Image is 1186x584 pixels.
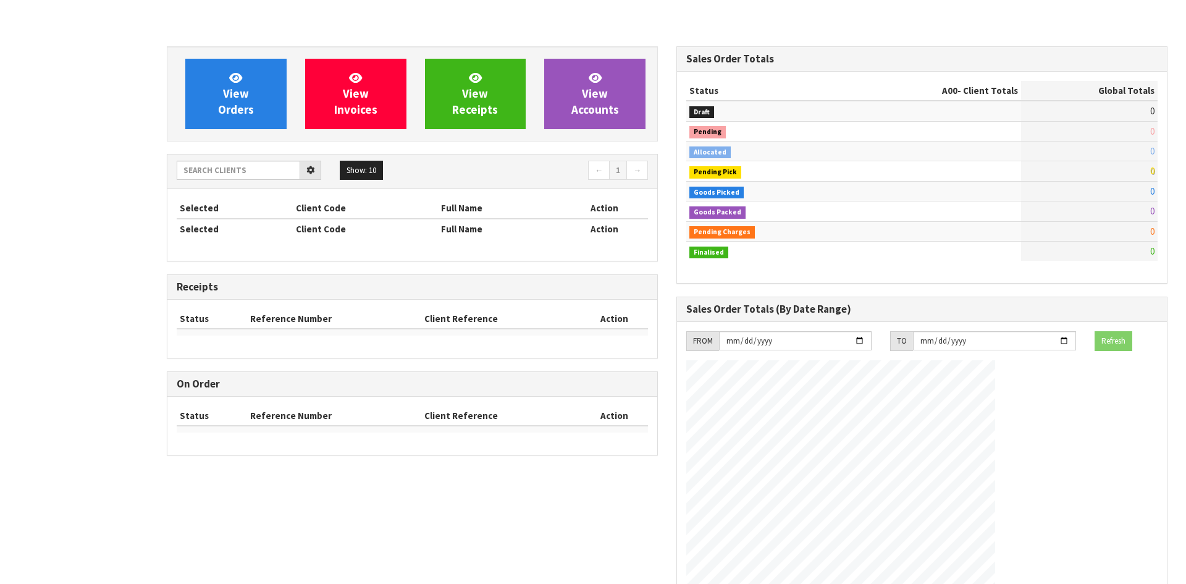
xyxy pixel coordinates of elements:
[1150,205,1154,217] span: 0
[571,70,619,117] span: View Accounts
[580,406,648,426] th: Action
[421,406,580,426] th: Client Reference
[689,126,726,138] span: Pending
[185,59,287,129] a: ViewOrders
[689,226,755,239] span: Pending Charges
[247,406,422,426] th: Reference Number
[560,219,648,239] th: Action
[942,85,957,96] span: A00
[452,70,498,117] span: View Receipts
[689,106,714,119] span: Draft
[689,166,741,179] span: Pending Pick
[293,198,438,218] th: Client Code
[218,70,254,117] span: View Orders
[1150,165,1154,177] span: 0
[177,378,648,390] h3: On Order
[686,81,842,101] th: Status
[177,161,300,180] input: Search clients
[438,198,560,218] th: Full Name
[305,59,406,129] a: ViewInvoices
[1021,81,1158,101] th: Global Totals
[293,219,438,239] th: Client Code
[1150,226,1154,237] span: 0
[626,161,648,180] a: →
[340,161,383,180] button: Show: 10
[421,309,580,329] th: Client Reference
[588,161,610,180] a: ←
[580,309,648,329] th: Action
[544,59,646,129] a: ViewAccounts
[686,331,719,351] div: FROM
[1150,145,1154,157] span: 0
[177,406,247,426] th: Status
[425,59,526,129] a: ViewReceipts
[689,247,728,259] span: Finalised
[334,70,377,117] span: View Invoices
[1150,125,1154,137] span: 0
[247,309,422,329] th: Reference Number
[177,198,293,218] th: Selected
[689,187,744,199] span: Goods Picked
[177,281,648,293] h3: Receipts
[560,198,648,218] th: Action
[421,161,648,182] nav: Page navigation
[686,303,1158,315] h3: Sales Order Totals (By Date Range)
[1150,185,1154,197] span: 0
[686,53,1158,65] h3: Sales Order Totals
[177,309,247,329] th: Status
[890,331,913,351] div: TO
[842,81,1021,101] th: - Client Totals
[177,219,293,239] th: Selected
[609,161,627,180] a: 1
[689,146,731,159] span: Allocated
[1150,105,1154,117] span: 0
[689,206,746,219] span: Goods Packed
[1150,245,1154,257] span: 0
[438,219,560,239] th: Full Name
[1095,331,1132,351] button: Refresh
